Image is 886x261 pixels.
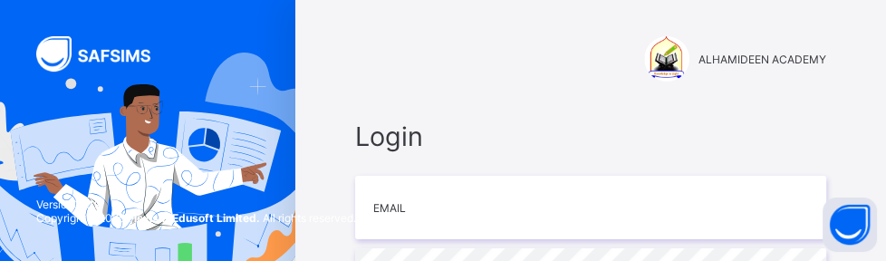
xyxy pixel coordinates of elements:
span: Copyright © 2025 All rights reserved. [36,211,356,225]
span: ALHAMIDEEN ACADEMY [698,53,826,66]
button: Open asap [823,198,877,252]
img: SAFSIMS Logo [36,36,172,72]
span: Login [355,121,826,152]
strong: Flexisaf Edusoft Limited. [128,211,260,225]
span: Version 0.1.19 [36,198,356,211]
